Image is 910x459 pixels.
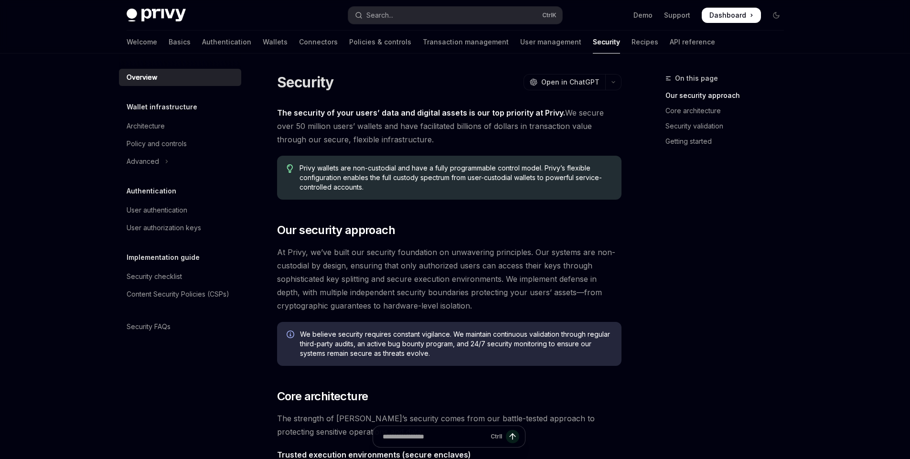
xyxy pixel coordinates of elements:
a: Security checklist [119,268,241,285]
span: Open in ChatGPT [541,77,600,87]
span: Privy wallets are non-custodial and have a fully programmable control model. Privy’s flexible con... [300,163,611,192]
div: Content Security Policies (CSPs) [127,288,229,300]
a: Security FAQs [119,318,241,335]
div: User authentication [127,204,187,216]
a: API reference [670,31,715,53]
span: We believe security requires constant vigilance. We maintain continuous validation through regula... [300,330,612,358]
a: Getting started [665,134,792,149]
div: Security checklist [127,271,182,282]
a: Our security approach [665,88,792,103]
span: Dashboard [709,11,746,20]
a: Authentication [202,31,251,53]
a: User management [520,31,581,53]
div: Security FAQs [127,321,171,332]
div: Policy and controls [127,138,187,149]
input: Ask a question... [383,426,487,447]
span: We secure over 50 million users’ wallets and have facilitated billions of dollars in transaction ... [277,106,621,146]
button: Send message [506,430,519,443]
span: The strength of [PERSON_NAME]’s security comes from our battle-tested approach to protecting sens... [277,412,621,438]
svg: Tip [287,164,293,173]
a: Content Security Policies (CSPs) [119,286,241,303]
span: Ctrl K [542,11,557,19]
a: Demo [633,11,653,20]
a: Security validation [665,118,792,134]
a: Core architecture [665,103,792,118]
svg: Info [287,331,296,340]
img: dark logo [127,9,186,22]
button: Open in ChatGPT [524,74,605,90]
div: Search... [366,10,393,21]
a: Dashboard [702,8,761,23]
span: On this page [675,73,718,84]
strong: The security of your users’ data and digital assets is our top priority at Privy. [277,108,565,117]
a: Transaction management [423,31,509,53]
a: Security [593,31,620,53]
a: User authorization keys [119,219,241,236]
div: Architecture [127,120,165,132]
button: Toggle Advanced section [119,153,241,170]
div: Overview [127,72,157,83]
a: Recipes [632,31,658,53]
h5: Authentication [127,185,176,197]
a: Connectors [299,31,338,53]
a: User authentication [119,202,241,219]
h5: Wallet infrastructure [127,101,197,113]
a: Basics [169,31,191,53]
button: Open search [348,7,562,24]
a: Wallets [263,31,288,53]
a: Policy and controls [119,135,241,152]
h5: Implementation guide [127,252,200,263]
a: Welcome [127,31,157,53]
a: Support [664,11,690,20]
a: Overview [119,69,241,86]
button: Toggle dark mode [769,8,784,23]
a: Architecture [119,117,241,135]
span: Core architecture [277,389,368,404]
span: Our security approach [277,223,395,238]
div: User authorization keys [127,222,201,234]
a: Policies & controls [349,31,411,53]
span: At Privy, we’ve built our security foundation on unwavering principles. Our systems are non-custo... [277,246,621,312]
h1: Security [277,74,334,91]
div: Advanced [127,156,159,167]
